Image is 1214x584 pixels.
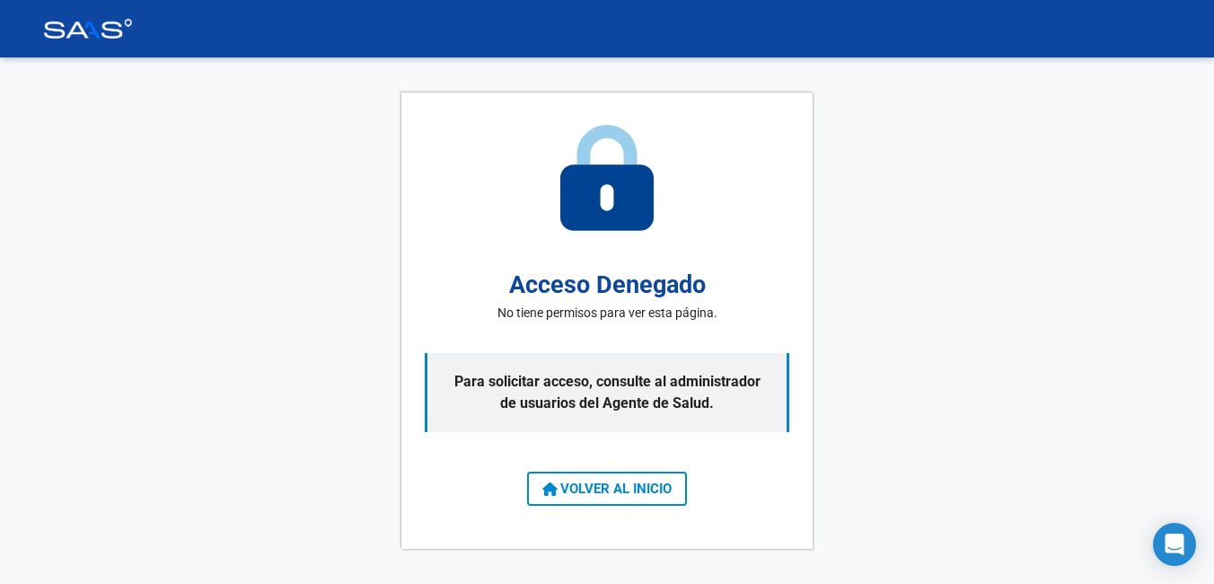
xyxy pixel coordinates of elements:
[43,19,133,39] img: Logo SAAS
[527,472,687,506] button: VOLVER AL INICIO
[542,481,672,497] span: VOLVER AL INICIO
[425,353,789,432] p: Para solicitar acceso, consulte al administrador de usuarios del Agente de Salud.
[509,267,706,304] h2: Acceso Denegado
[1153,523,1196,566] div: Open Intercom Messenger
[497,304,717,323] p: No tiene permisos para ver esta página.
[560,125,654,231] img: access-denied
